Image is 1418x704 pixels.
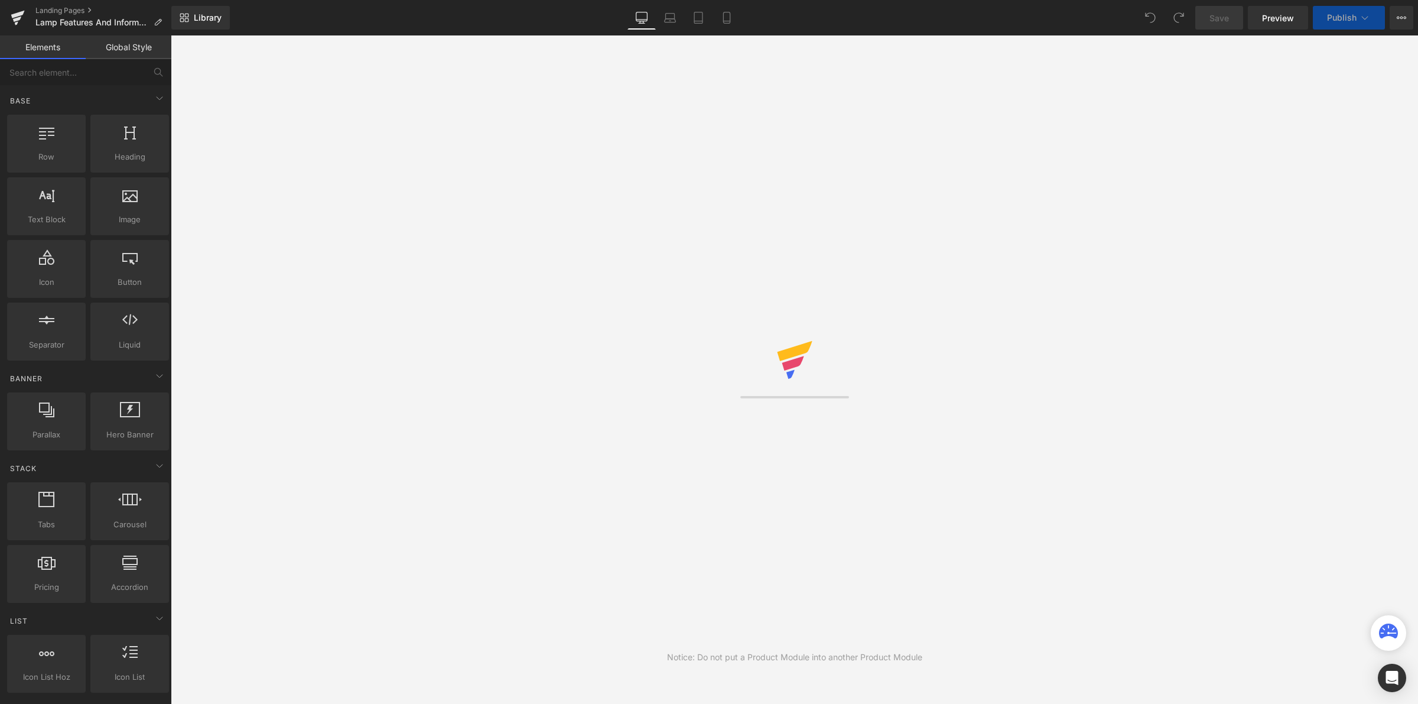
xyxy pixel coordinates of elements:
[1390,6,1413,30] button: More
[94,518,165,531] span: Carousel
[171,6,230,30] a: New Library
[11,213,82,226] span: Text Block
[667,651,922,664] div: Notice: Do not put a Product Module into another Product Module
[9,463,38,474] span: Stack
[94,429,165,441] span: Hero Banner
[1313,6,1385,30] button: Publish
[94,671,165,683] span: Icon List
[11,151,82,163] span: Row
[11,429,82,441] span: Parallax
[1378,664,1406,692] div: Open Intercom Messenger
[9,373,44,384] span: Banner
[35,6,171,15] a: Landing Pages
[11,671,82,683] span: Icon List Hoz
[94,276,165,288] span: Button
[94,339,165,351] span: Liquid
[1139,6,1162,30] button: Undo
[11,518,82,531] span: Tabs
[1167,6,1191,30] button: Redo
[713,6,741,30] a: Mobile
[194,12,222,23] span: Library
[35,18,149,27] span: Lamp Features And Information
[1209,12,1229,24] span: Save
[1327,13,1357,22] span: Publish
[94,213,165,226] span: Image
[86,35,171,59] a: Global Style
[1248,6,1308,30] a: Preview
[9,615,29,627] span: List
[684,6,713,30] a: Tablet
[1262,12,1294,24] span: Preview
[11,276,82,288] span: Icon
[9,95,32,106] span: Base
[627,6,656,30] a: Desktop
[94,151,165,163] span: Heading
[11,339,82,351] span: Separator
[11,581,82,593] span: Pricing
[94,581,165,593] span: Accordion
[656,6,684,30] a: Laptop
